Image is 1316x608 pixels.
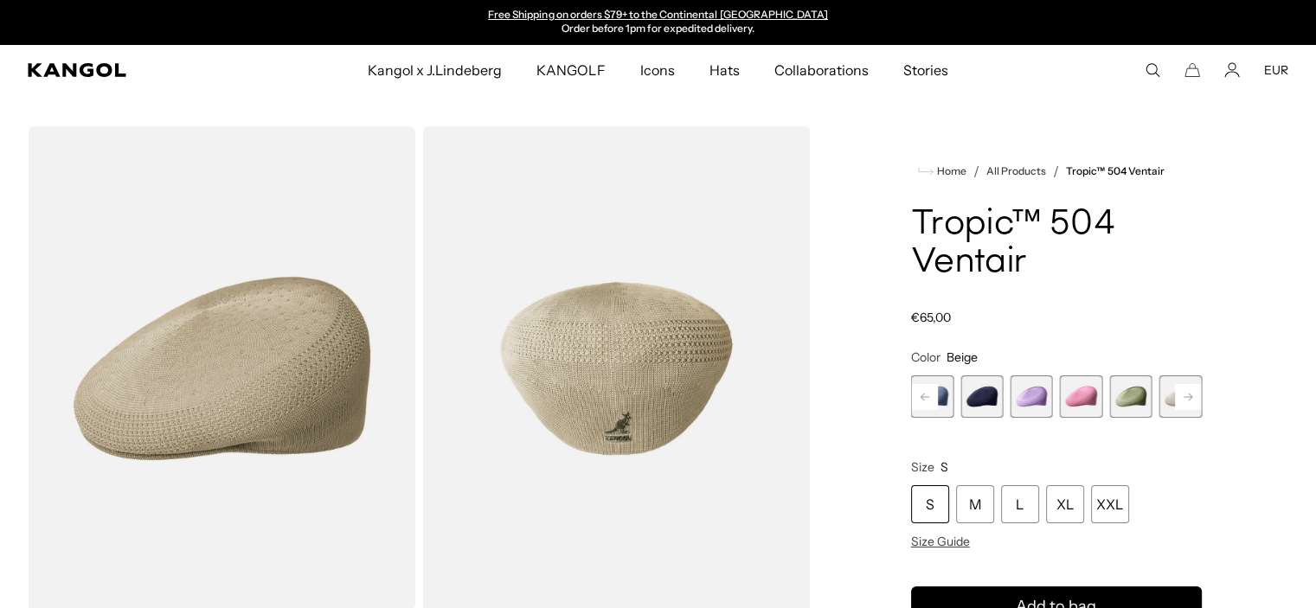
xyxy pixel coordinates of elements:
div: 9 of 22 [1109,375,1152,418]
h1: Tropic™ 504 Ventair [911,206,1202,282]
span: Size [911,459,934,475]
span: S [940,459,948,475]
div: XL [1046,485,1084,523]
li: / [1046,161,1059,182]
button: EUR [1264,62,1288,78]
span: Collaborations [774,45,869,95]
label: Moonstruck [1159,375,1202,418]
span: Size Guide [911,534,970,549]
div: 5 of 22 [911,375,953,418]
a: Account [1224,62,1240,78]
span: Hats [709,45,740,95]
slideshow-component: Announcement bar [480,9,837,36]
a: Kangol [28,63,242,77]
span: Kangol x J.Lindeberg [368,45,503,95]
div: M [956,485,994,523]
nav: breadcrumbs [911,161,1202,182]
span: Home [934,165,966,177]
span: €65,00 [911,310,951,325]
span: Beige [947,349,978,365]
a: Home [918,163,966,179]
div: S [911,485,949,523]
span: Stories [903,45,948,95]
li: / [966,161,979,182]
label: Oil Green [1109,375,1152,418]
div: 10 of 22 [1159,375,1202,418]
a: All Products [986,165,1046,177]
a: Kangol x J.Lindeberg [350,45,520,95]
div: 2 of 2 [480,9,837,36]
span: Color [911,349,940,365]
div: 8 of 22 [1060,375,1102,418]
div: 6 of 22 [960,375,1003,418]
a: Free Shipping on orders $79+ to the Continental [GEOGRAPHIC_DATA] [488,8,828,21]
span: KANGOLF [536,45,605,95]
summary: Search here [1145,62,1160,78]
button: Cart [1184,62,1200,78]
a: KANGOLF [519,45,622,95]
p: Order before 1pm for expedited delivery. [488,22,828,36]
div: L [1001,485,1039,523]
label: PEONY PINK [1060,375,1102,418]
span: Icons [639,45,674,95]
a: Hats [692,45,757,95]
div: 7 of 22 [1010,375,1052,418]
a: Stories [886,45,966,95]
a: Icons [622,45,691,95]
a: Tropic™ 504 Ventair [1066,165,1165,177]
label: Navy [960,375,1003,418]
a: Collaborations [757,45,886,95]
div: XXL [1091,485,1129,523]
label: DENIM BLUE [911,375,953,418]
label: Digital Lavender [1010,375,1052,418]
div: Announcement [480,9,837,36]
